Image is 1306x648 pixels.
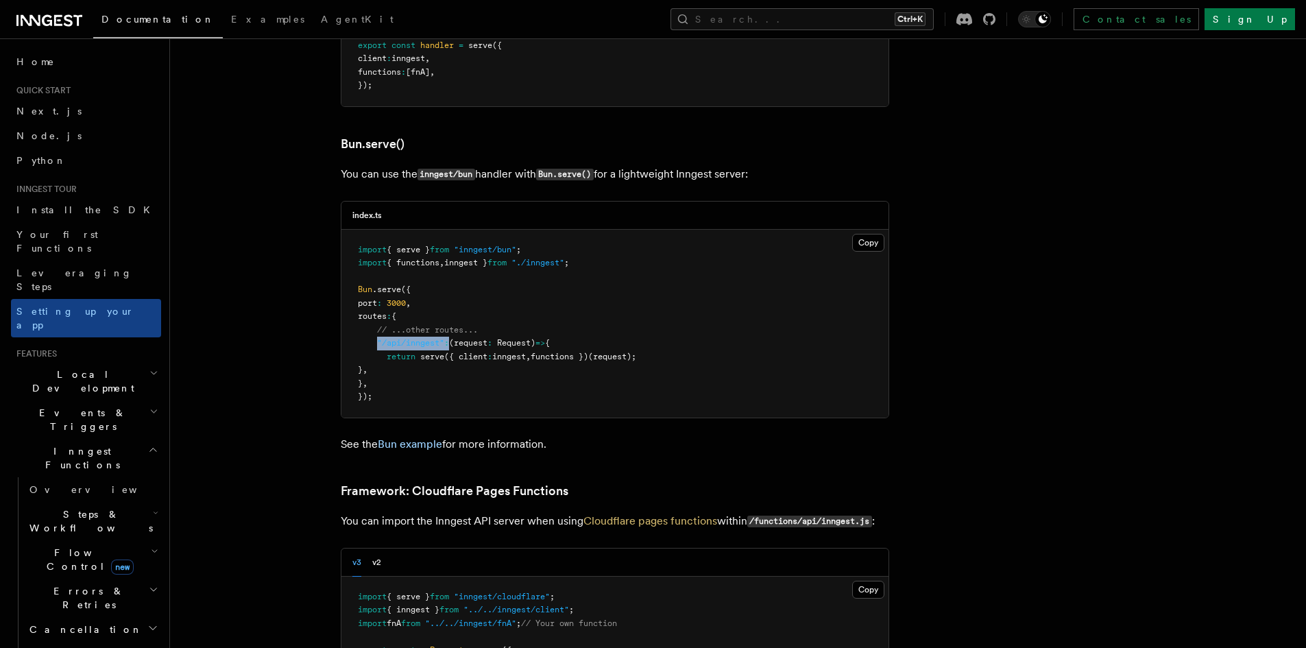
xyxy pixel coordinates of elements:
[454,245,516,254] span: "inngest/bun"
[358,258,387,267] span: import
[358,298,377,308] span: port
[852,581,884,599] button: Copy
[550,592,555,601] span: ;
[670,8,934,30] button: Search...Ctrl+K
[468,40,492,50] span: serve
[11,184,77,195] span: Inngest tour
[11,123,161,148] a: Node.js
[24,546,151,573] span: Flow Control
[425,53,430,63] span: ,
[516,245,521,254] span: ;
[93,4,223,38] a: Documentation
[401,67,406,77] span: :
[444,258,487,267] span: inngest }
[16,155,66,166] span: Python
[852,234,884,252] button: Copy
[358,245,387,254] span: import
[352,210,382,221] h3: index.ts
[425,619,516,628] span: "../../inngest/fnA"
[358,592,387,601] span: import
[387,258,439,267] span: { functions
[11,85,71,96] span: Quick start
[11,439,161,477] button: Inngest Functions
[747,516,872,527] code: /functions/api/inngest.js
[24,507,153,535] span: Steps & Workflows
[387,619,401,628] span: fnA
[358,392,372,401] span: });
[341,165,889,184] p: You can use the handler with for a lightweight Inngest server:
[387,53,391,63] span: :
[358,67,401,77] span: functions
[487,258,507,267] span: from
[358,80,372,90] span: });
[449,338,487,348] span: (request
[341,512,889,531] p: You can import the Inngest API server when using within :
[387,311,391,321] span: :
[11,406,149,433] span: Events & Triggers
[11,197,161,222] a: Install the SDK
[895,12,926,26] kbd: Ctrl+K
[401,619,420,628] span: from
[111,560,134,575] span: new
[387,352,415,361] span: return
[358,379,363,388] span: }
[11,261,161,299] a: Leveraging Steps
[231,14,304,25] span: Examples
[11,299,161,337] a: Setting up your app
[16,55,55,69] span: Home
[363,379,367,388] span: ,
[387,245,430,254] span: { serve }
[454,592,550,601] span: "inngest/cloudflare"
[420,40,454,50] span: handler
[321,14,394,25] span: AgentKit
[24,477,161,502] a: Overview
[1074,8,1199,30] a: Contact sales
[24,579,161,617] button: Errors & Retries
[352,549,361,577] button: v3
[24,617,161,642] button: Cancellation
[358,53,387,63] span: client
[11,222,161,261] a: Your first Functions
[420,352,444,361] span: serve
[378,437,442,451] a: Bun example
[24,584,149,612] span: Errors & Retries
[391,40,415,50] span: const
[387,298,406,308] span: 3000
[101,14,215,25] span: Documentation
[391,53,425,63] span: inngest
[372,285,401,294] span: .serve
[492,40,502,50] span: ({
[24,502,161,540] button: Steps & Workflows
[11,99,161,123] a: Next.js
[16,204,158,215] span: Install the SDK
[377,338,444,348] span: "/api/inngest"
[406,67,430,77] span: [fnA]
[430,592,449,601] span: from
[516,619,521,628] span: ;
[521,619,617,628] span: // Your own function
[564,258,569,267] span: ;
[497,338,531,348] span: Request
[387,592,430,601] span: { serve }
[526,352,531,361] span: ,
[439,605,459,614] span: from
[358,285,372,294] span: Bun
[418,169,475,180] code: inngest/bun
[16,229,98,254] span: Your first Functions
[536,169,594,180] code: Bun.serve()
[358,311,387,321] span: routes
[358,365,363,374] span: }
[487,352,492,361] span: :
[363,365,367,374] span: ,
[430,67,435,77] span: ,
[439,258,444,267] span: ,
[11,49,161,74] a: Home
[531,352,636,361] span: functions })(request);
[401,285,411,294] span: ({
[487,338,492,348] span: :
[313,4,402,37] a: AgentKit
[391,311,396,321] span: {
[341,481,568,501] a: Framework: Cloudflare Pages Functions
[223,4,313,37] a: Examples
[583,514,717,527] a: Cloudflare pages functions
